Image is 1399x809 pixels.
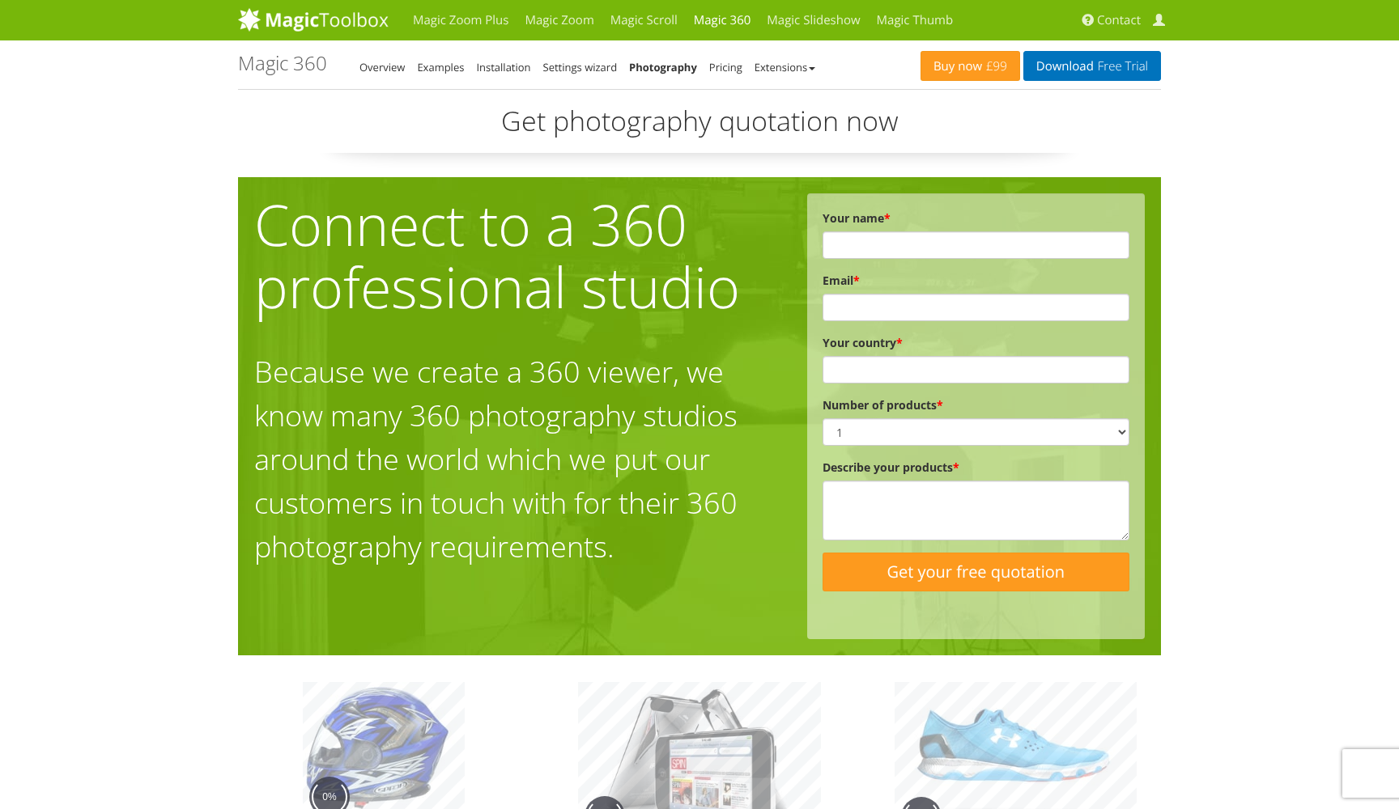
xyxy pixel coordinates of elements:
input: Get your free quotation [823,553,1130,592]
label: Your name [823,209,891,227]
a: Extensions [755,60,815,74]
a: Buy now£99 [921,51,1020,81]
p: Get photography quotation now [238,102,1161,153]
label: Your country [823,333,903,352]
a: Installation [476,60,530,74]
label: Email [823,271,860,290]
img: MagicToolbox.com - Image tools for your website [238,7,389,32]
span: £99 [982,60,1007,73]
a: Settings wizard [543,60,618,74]
h1: Magic 360 [238,53,327,74]
a: Photography [629,60,697,74]
a: Overview [359,60,405,74]
h1: Because we create a 360 viewer, we know many 360 photography studios around the world which we pu... [238,334,767,569]
span: Free Trial [1094,60,1148,73]
label: Describe your products [823,458,959,477]
a: Examples [417,60,464,74]
label: Number of products [823,396,943,414]
span: Contact [1097,12,1141,28]
a: DownloadFree Trial [1023,51,1161,81]
h1: Connect to a 360 professional studio [238,193,767,318]
form: Contact form [823,209,1130,616]
a: Pricing [709,60,742,74]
